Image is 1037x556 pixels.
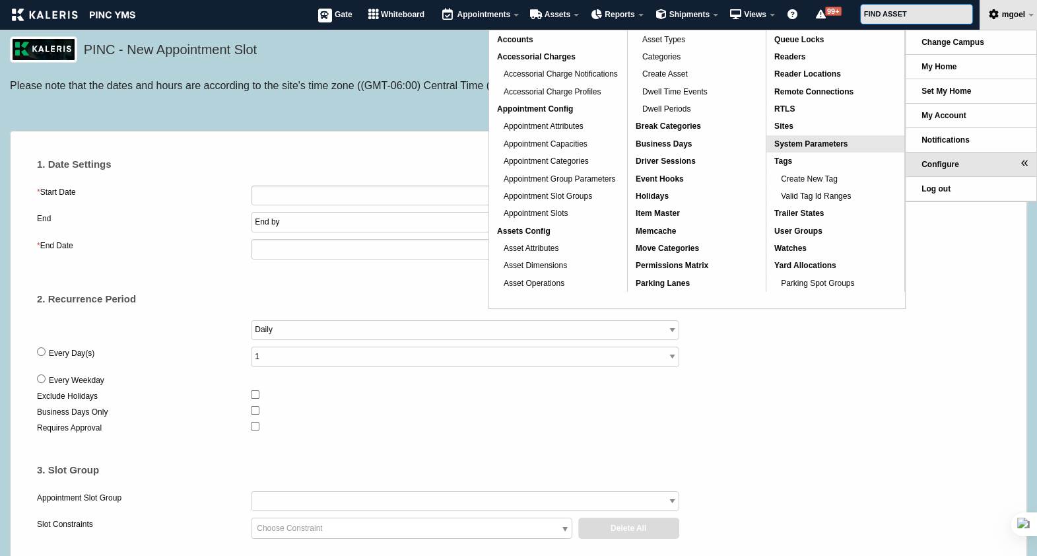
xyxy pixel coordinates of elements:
span: Accessorial Charge Profiles [504,87,601,96]
span: Notifications [921,135,970,145]
label: Appointment Slot Group [37,491,251,506]
span: Set My Home [921,87,971,96]
span: Log out [921,184,951,193]
span: Break Categories [636,122,701,131]
label: Slot Constraints [37,518,251,532]
img: logo_pnc-prd.png [10,36,77,63]
span: Queue Locks [774,35,824,44]
label: Requires Approval [37,421,251,436]
span: Item Master [636,209,680,218]
span: Appointment Capacities [504,139,587,149]
span: 99+ [825,7,842,16]
span: Accessorial Charges [497,52,576,61]
span: Permissions Matrix [636,261,708,270]
span: Dwell Time Events [642,87,708,96]
span: Whiteboard [381,10,424,19]
span: Appointment Config [497,104,573,114]
span: Valid Tag Id Ranges [781,191,851,201]
span: Shipments [669,10,710,19]
span: Readers [774,52,805,61]
label: Business Days Only [37,405,251,420]
span: Reports [605,10,634,19]
span: System Parameters [774,139,848,149]
span: Trailer States [774,209,824,218]
legend: 2. Recurrence Period [35,291,138,307]
div: Please note that the dates and hours are according to the site's time zone ((GMT-06:00) Central T... [10,79,1027,93]
input: Every Weekday [37,374,46,383]
abbr: required [37,188,40,197]
span: Holidays [636,191,669,201]
span: Business Days [636,139,692,149]
span: Reader Locations [774,69,841,79]
span: Appointment Slot Groups [504,191,592,201]
span: Parking Lanes [636,279,690,288]
span: Parking Spot Groups [781,279,854,288]
h5: PINC - New Appointment Slot [84,40,1020,63]
span: RTLS [774,104,795,114]
legend: 3. Slot Group [35,462,101,478]
span: My Home [921,62,956,71]
label: End Date [37,239,251,254]
input: FIND ASSET [860,4,973,24]
label: Every Day(s) [37,347,251,363]
span: Dwell Periods [642,104,690,114]
input: Every Day(s) [37,347,46,356]
span: Driver Sessions [636,156,696,166]
span: Create Asset [642,69,688,79]
span: Tags [774,156,792,166]
span: Assets [545,10,570,19]
span: Sites [774,122,793,131]
span: Asset Operations [504,279,564,288]
span: Assets Config [497,226,551,236]
label: Start Date [37,186,251,200]
span: Yard Allocations [774,261,836,270]
span: mgoel [1002,10,1025,19]
span: Remote Connections [774,87,853,96]
legend: 1. Date Settings [35,156,114,172]
a: Delete All [578,518,679,539]
span: Configure [921,160,959,169]
span: Choose Constraint [257,524,322,533]
span: My Account [921,111,966,120]
span: Appointment Group Parameters [504,174,615,184]
span: Event Hooks [636,174,684,184]
span: Accounts [497,35,533,44]
abbr: required [37,241,40,250]
span: Accessorial Charge Notifications [504,69,618,79]
span: User Groups [774,226,822,236]
span: Gate [335,10,352,19]
span: Views [744,10,766,19]
span: Create New Tag [781,174,838,184]
span: Appointment Slots [504,209,568,218]
img: kaleris_pinc-9d9452ea2abe8761a8e09321c3823821456f7e8afc7303df8a03059e807e3f55.png [12,9,135,21]
span: Memcache [636,226,676,236]
span: Appointments [457,10,510,19]
span: Appointment Attributes [504,122,584,131]
li: Configure [906,153,1036,177]
span: Categories [642,52,681,61]
span: Appointment Categories [504,156,589,166]
span: Asset Types [642,35,685,44]
span: Asset Dimensions [504,261,567,270]
label: Every Weekday [37,374,1000,390]
label: Exclude Holidays [37,390,251,404]
span: Watches [774,244,807,253]
label: End [37,212,251,226]
span: Move Categories [636,244,699,253]
span: Change Campus [921,38,984,47]
span: Asset Attributes [504,244,558,253]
